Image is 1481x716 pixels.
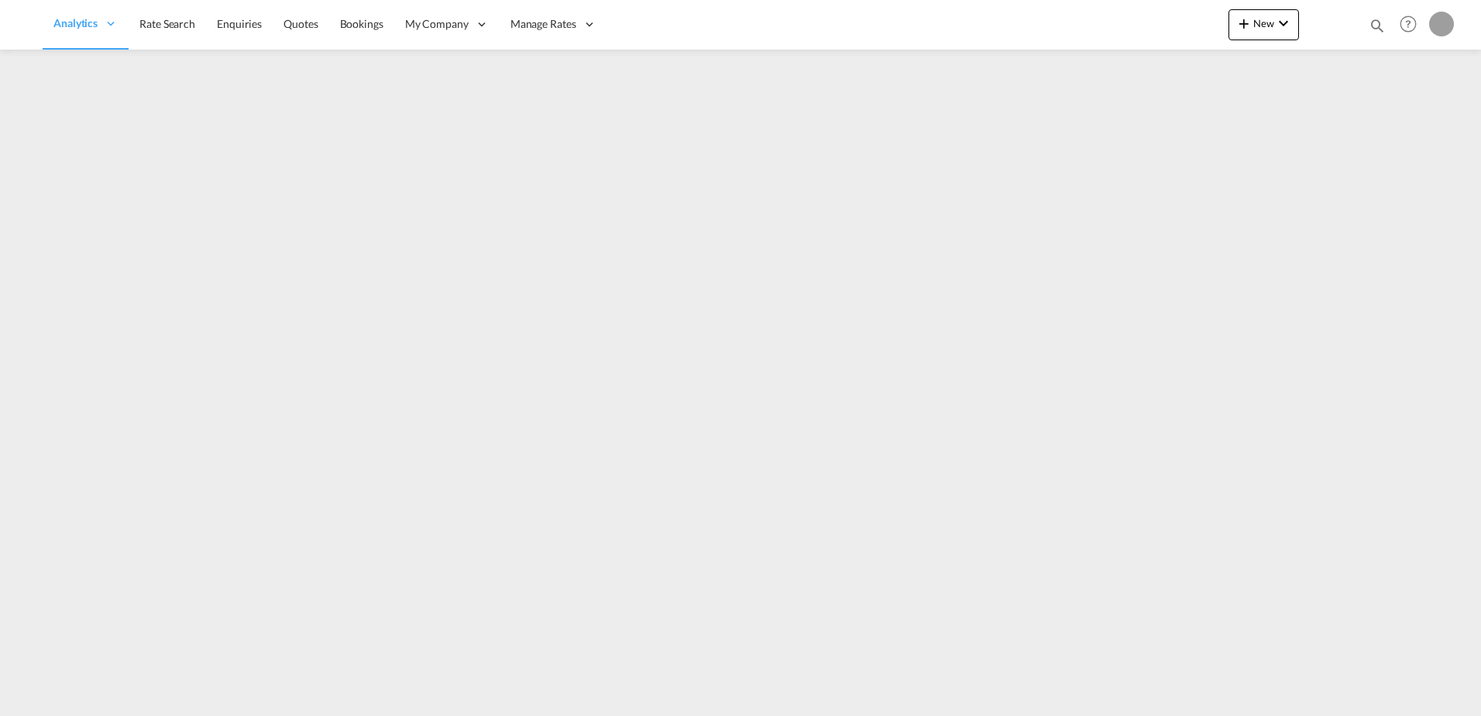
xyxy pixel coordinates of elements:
div: icon-magnify [1369,17,1386,40]
button: icon-plus 400-fgNewicon-chevron-down [1228,9,1299,40]
span: My Company [405,16,469,32]
md-icon: icon-plus 400-fg [1235,14,1253,33]
span: Manage Rates [510,16,576,32]
div: Help [1395,11,1429,39]
span: Quotes [283,17,318,30]
span: New [1235,17,1293,29]
span: Analytics [53,15,98,31]
span: Help [1395,11,1421,37]
span: Enquiries [217,17,262,30]
span: Bookings [340,17,383,30]
md-icon: icon-chevron-down [1274,14,1293,33]
span: Rate Search [139,17,195,30]
md-icon: icon-magnify [1369,17,1386,34]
